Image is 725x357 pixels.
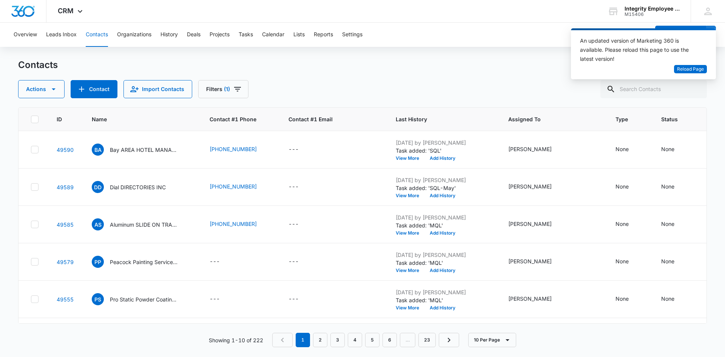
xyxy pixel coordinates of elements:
button: Overview [14,23,37,47]
button: Contacts [86,23,108,47]
button: Add History [424,193,461,198]
input: Search Contacts [600,80,707,98]
p: Task added: 'MQL' [396,259,490,267]
div: Assigned To - Nicholas Harris - Select to Edit Field [508,145,565,154]
p: Bay AREA HOTEL MANAGEMENT LLC [110,146,178,154]
button: Add History [424,156,461,161]
div: Assigned To - Nicholas Harris - Select to Edit Field [508,295,565,304]
p: [DATE] by [PERSON_NAME] [396,288,490,296]
span: Name [92,115,180,123]
a: Page 2 [313,333,327,347]
a: Next Page [439,333,459,347]
a: Navigate to contact details page for Pro Static Powder Coating LLC [57,296,74,303]
div: [PERSON_NAME] [508,220,552,228]
div: None [615,220,629,228]
button: Import Contacts [123,80,192,98]
button: Reload Page [674,65,707,74]
div: Contact #1 Phone - (813) 886-4433 - Select to Edit Field [210,145,270,154]
div: account id [625,12,680,17]
span: Last History [396,115,479,123]
div: Name - Aluminum SLIDE ON TRAILERS LLC - Select to Edit Field [92,218,191,230]
p: [DATE] by [PERSON_NAME] [396,139,490,147]
em: 1 [296,333,310,347]
a: Page 5 [365,333,379,347]
p: Pro Static Powder Coating LLC [110,295,178,303]
nav: Pagination [272,333,459,347]
span: (1) [224,87,230,92]
div: Type - None - Select to Edit Field [615,145,642,154]
span: BA [92,144,104,156]
div: Status - None - Select to Edit Field [661,220,688,229]
div: Type - None - Select to Edit Field [615,220,642,229]
div: --- [288,182,299,192]
p: Showing 1-10 of 222 [209,336,263,344]
div: Contact #1 Phone - - Select to Edit Field [210,295,233,304]
div: [PERSON_NAME] [508,257,552,265]
div: None [615,145,629,153]
div: --- [210,295,220,304]
button: Add History [424,268,461,273]
button: Organizations [117,23,151,47]
p: Task added: 'MQL' [396,296,490,304]
p: Dial DIRECTORIES INC [110,183,166,191]
span: Type [615,115,632,123]
p: [DATE] by [PERSON_NAME] [396,213,490,221]
a: [PHONE_NUMBER] [210,182,257,190]
div: None [661,145,674,153]
div: Status - None - Select to Edit Field [661,182,688,192]
a: Page 3 [330,333,345,347]
p: [DATE] by [PERSON_NAME] [396,176,490,184]
div: Contact #1 Email - - Select to Edit Field [288,220,312,229]
div: --- [288,145,299,154]
span: Contact #1 Phone [210,115,270,123]
div: Type - None - Select to Edit Field [615,257,642,266]
div: Contact #1 Email - - Select to Edit Field [288,182,312,192]
span: CRM [58,7,74,15]
div: Name - Peacock Painting Services INC - Select to Edit Field [92,256,191,268]
div: None [661,295,674,303]
p: Aluminum SLIDE ON TRAILERS LLC [110,221,178,229]
span: Reload Page [677,66,704,73]
button: Reports [314,23,333,47]
div: None [661,182,674,190]
div: [PERSON_NAME] [508,182,552,190]
div: Contact #1 Phone - (727) 585-1100 - Select to Edit Field [210,182,270,192]
div: Name - Pro Static Powder Coating LLC - Select to Edit Field [92,293,191,305]
a: Navigate to contact details page for Aluminum SLIDE ON TRAILERS LLC [57,221,74,228]
div: Status - None - Select to Edit Field [661,145,688,154]
a: Page 6 [383,333,397,347]
div: Type - None - Select to Edit Field [615,182,642,192]
div: Name - Bay AREA HOTEL MANAGEMENT LLC - Select to Edit Field [92,144,191,156]
button: Leads Inbox [46,23,77,47]
div: Contact #1 Phone - (727) 323-1088 - Select to Edit Field [210,220,270,229]
div: None [615,257,629,265]
div: None [615,295,629,303]
div: Contact #1 Email - - Select to Edit Field [288,295,312,304]
div: Assigned To - Nicholas Harris - Select to Edit Field [508,220,565,229]
a: Page 23 [418,333,436,347]
div: An updated version of Marketing 360 is available. Please reload this page to use the latest version! [580,36,698,63]
button: Add Contact [71,80,117,98]
a: Navigate to contact details page for Dial DIRECTORIES INC [57,184,74,190]
button: View More [396,231,424,235]
span: PP [92,256,104,268]
span: AS [92,218,104,230]
a: [PHONE_NUMBER] [210,145,257,153]
span: Assigned To [508,115,586,123]
span: Status [661,115,678,123]
div: account name [625,6,680,12]
div: Type - None - Select to Edit Field [615,295,642,304]
a: [PHONE_NUMBER] [210,220,257,228]
a: Page 4 [348,333,362,347]
div: Status - None - Select to Edit Field [661,257,688,266]
span: PS [92,293,104,305]
button: View More [396,193,424,198]
button: Add History [424,306,461,310]
button: Lists [293,23,305,47]
div: Assigned To - Nicholas Harris - Select to Edit Field [508,182,565,192]
p: [DATE] by [PERSON_NAME] [396,251,490,259]
div: --- [288,295,299,304]
div: None [615,182,629,190]
button: Add History [424,231,461,235]
button: View More [396,156,424,161]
